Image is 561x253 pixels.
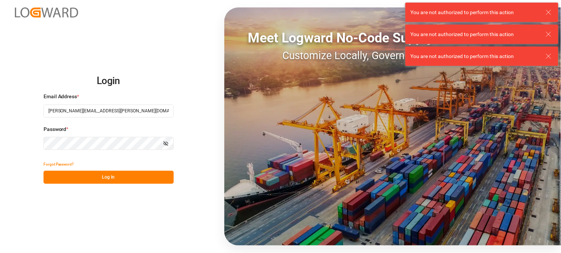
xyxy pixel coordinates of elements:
span: Email Address [44,93,77,100]
input: Enter your email [44,105,174,118]
div: Customize Locally, Govern Globally, Deliver Fast [224,48,561,64]
h2: Login [44,69,174,93]
div: You are not authorized to perform this action [411,31,539,38]
div: You are not authorized to perform this action [411,52,539,60]
span: Password [44,125,67,133]
button: Forgot Password? [44,158,74,171]
button: Log In [44,171,174,184]
img: Logward_new_orange.png [15,7,78,17]
div: You are not authorized to perform this action [411,9,539,16]
div: Meet Logward No-Code Supply Chain Execution: [224,28,561,48]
